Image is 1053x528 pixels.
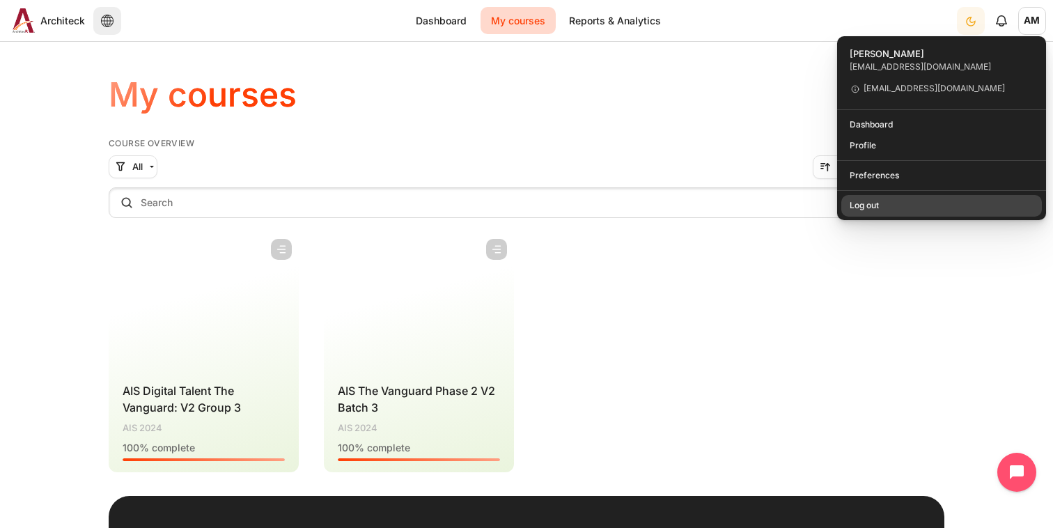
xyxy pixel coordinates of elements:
span: 100 [338,442,354,453]
span: [EMAIL_ADDRESS][DOMAIN_NAME] [850,84,1034,95]
div: % complete [123,440,285,455]
a: Log out [841,195,1043,217]
div: User menu [837,36,1046,220]
a: User menu [1018,7,1046,35]
a: My courses [481,7,556,34]
a: AIS Digital Talent The Vanguard: V2 Group 3 [123,384,241,414]
img: Architeck [13,8,35,33]
span: AIS 2024 [123,421,162,435]
a: Preferences [841,165,1043,187]
span: AM [1018,7,1046,35]
h1: My courses [109,73,297,116]
h5: Course overview [109,138,944,149]
a: Profile [841,135,1043,157]
span: [PERSON_NAME] [850,47,1034,61]
a: AIS The Vanguard Phase 2 V2 Batch 3 [338,384,495,414]
a: Architeck Architeck [7,8,85,33]
div: anukulma@ais.co.th [850,61,1034,73]
button: Sorting drop-down menu [813,155,942,179]
span: All [132,160,143,174]
button: Light Mode Dark Mode [957,7,985,35]
a: Reports & Analytics [559,7,671,34]
span: AIS 2024 [338,421,377,435]
div: Course overview controls [109,155,944,221]
div: Show notification window with no new notifications [988,7,1015,35]
span: 100 [123,442,139,453]
a: Dashboard [841,114,1043,135]
button: Grouping drop-down menu [109,155,157,179]
div: % complete [338,440,500,455]
span: Architeck [40,13,85,28]
a: Dashboard [405,7,477,34]
div: Dark Mode [958,6,983,35]
button: Languages [93,7,121,35]
input: Search [109,187,944,218]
